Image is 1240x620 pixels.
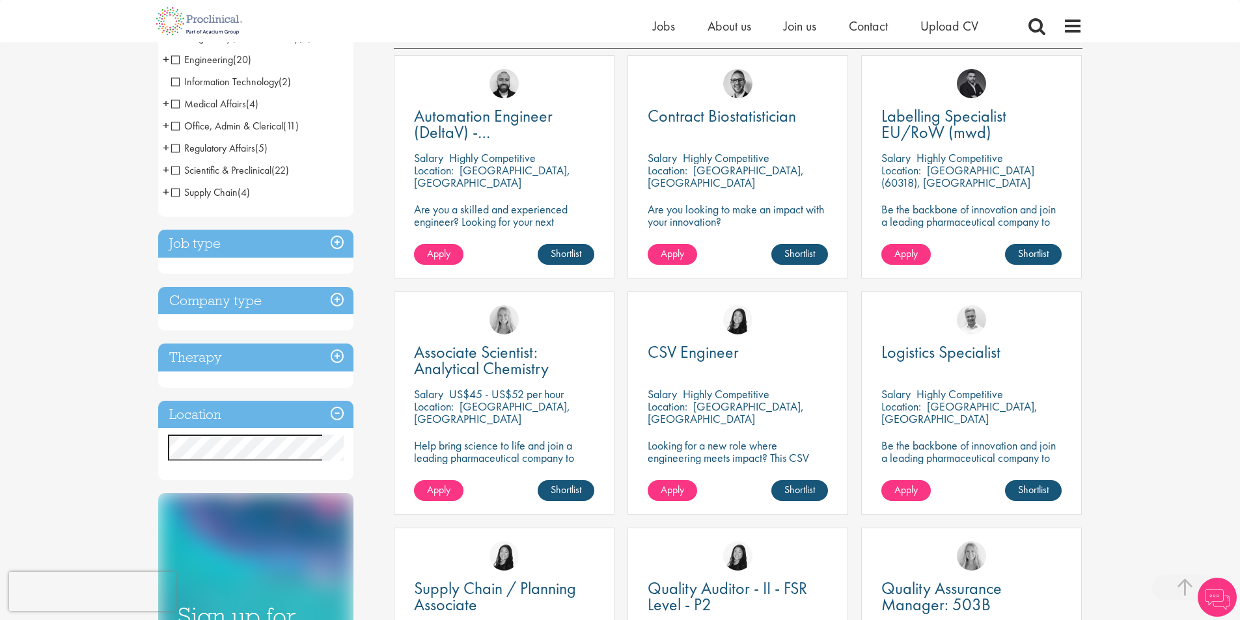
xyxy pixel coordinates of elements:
[916,150,1003,165] p: Highly Competitive
[648,341,739,363] span: CSV Engineer
[449,386,564,401] p: US$45 - US$52 per hour
[158,344,353,371] h3: Therapy
[238,185,250,199] span: (4)
[538,480,594,501] a: Shortlist
[784,18,816,34] a: Join us
[771,244,828,265] a: Shortlist
[881,399,1038,426] p: [GEOGRAPHIC_DATA], [GEOGRAPHIC_DATA]
[158,287,353,315] h3: Company type
[171,97,258,111] span: Medical Affairs
[881,480,931,501] a: Apply
[449,150,536,165] p: Highly Competitive
[414,108,594,141] a: Automation Engineer (DeltaV) - [GEOGRAPHIC_DATA]
[849,18,888,34] a: Contact
[881,580,1062,613] a: Quality Assurance Manager: 503B
[648,577,807,615] span: Quality Auditor - II - FSR Level - P2
[171,75,279,88] span: Information Technology
[881,108,1062,141] a: Labelling Specialist EU/RoW (mwd)
[414,163,454,178] span: Location:
[414,344,594,377] a: Associate Scientist: Analytical Chemistry
[489,541,519,571] img: Numhom Sudsok
[233,53,251,66] span: (20)
[414,439,594,501] p: Help bring science to life and join a leading pharmaceutical company to play a key role in delive...
[894,483,918,496] span: Apply
[158,401,353,429] h3: Location
[881,399,921,414] span: Location:
[414,244,463,265] a: Apply
[427,247,450,260] span: Apply
[648,480,697,501] a: Apply
[648,244,697,265] a: Apply
[916,386,1003,401] p: Highly Competitive
[283,119,299,133] span: (11)
[171,75,291,88] span: Information Technology
[957,305,986,334] img: Joshua Bye
[881,244,931,265] a: Apply
[279,75,291,88] span: (2)
[1005,244,1062,265] a: Shortlist
[163,49,169,69] span: +
[171,163,289,177] span: Scientific & Preclinical
[881,386,911,401] span: Salary
[653,18,675,34] span: Jobs
[163,182,169,202] span: +
[648,108,828,124] a: Contract Biostatistician
[881,203,1062,252] p: Be the backbone of innovation and join a leading pharmaceutical company to help keep life-changin...
[648,344,828,360] a: CSV Engineer
[661,483,684,496] span: Apply
[538,244,594,265] a: Shortlist
[414,577,576,615] span: Supply Chain / Planning Associate
[648,580,828,613] a: Quality Auditor - II - FSR Level - P2
[171,119,299,133] span: Office, Admin & Clerical
[414,203,594,252] p: Are you a skilled and experienced engineer? Looking for your next opportunity to assist with impa...
[683,386,769,401] p: Highly Competitive
[414,580,594,613] a: Supply Chain / Planning Associate
[171,163,271,177] span: Scientific & Preclinical
[723,541,752,571] img: Numhom Sudsok
[171,185,250,199] span: Supply Chain
[246,97,258,111] span: (4)
[1198,578,1237,617] img: Chatbot
[881,105,1006,143] span: Labelling Specialist EU/RoW (mwd)
[414,105,571,159] span: Automation Engineer (DeltaV) - [GEOGRAPHIC_DATA]
[427,483,450,496] span: Apply
[881,344,1062,360] a: Logistics Specialist
[489,69,519,98] img: Jordan Kiely
[723,69,752,98] img: George Breen
[171,185,238,199] span: Supply Chain
[648,386,677,401] span: Salary
[957,541,986,571] img: Shannon Briggs
[414,399,570,426] p: [GEOGRAPHIC_DATA], [GEOGRAPHIC_DATA]
[158,230,353,258] h3: Job type
[723,305,752,334] img: Numhom Sudsok
[414,163,570,190] p: [GEOGRAPHIC_DATA], [GEOGRAPHIC_DATA]
[414,150,443,165] span: Salary
[771,480,828,501] a: Shortlist
[648,163,687,178] span: Location:
[163,160,169,180] span: +
[489,305,519,334] a: Shannon Briggs
[957,69,986,98] img: Fidan Beqiraj
[255,141,268,155] span: (5)
[661,247,684,260] span: Apply
[171,141,255,155] span: Regulatory Affairs
[648,439,828,476] p: Looking for a new role where engineering meets impact? This CSV Engineer role is calling your name!
[163,138,169,157] span: +
[9,572,176,611] iframe: reCAPTCHA
[894,247,918,260] span: Apply
[414,386,443,401] span: Salary
[414,480,463,501] a: Apply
